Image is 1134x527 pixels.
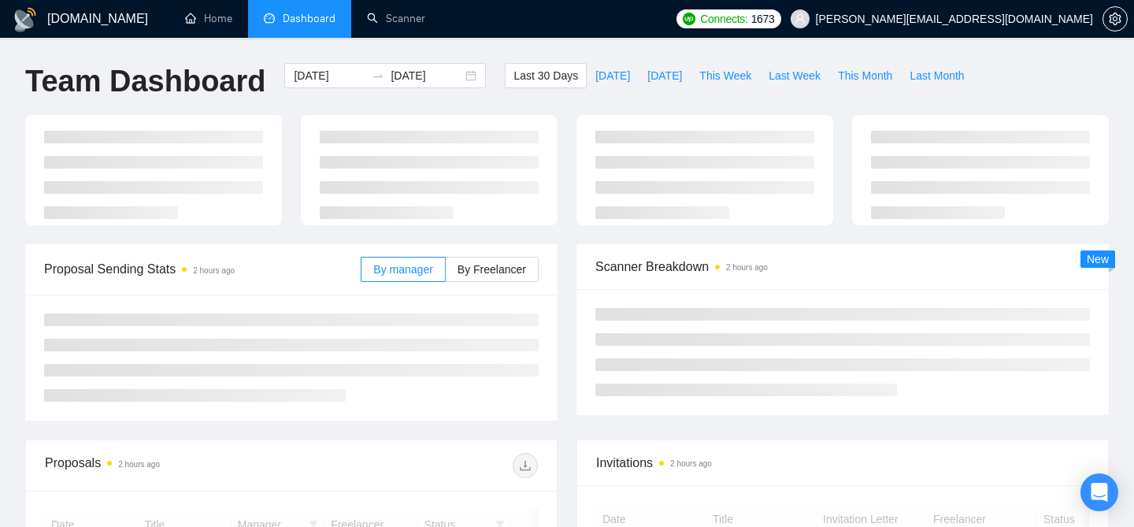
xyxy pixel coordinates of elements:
h1: Team Dashboard [25,63,265,100]
button: Last Week [760,63,829,88]
span: Last Month [910,67,964,84]
span: dashboard [264,13,275,24]
time: 2 hours ago [670,459,712,468]
input: Start date [294,67,365,84]
span: Connects: [700,10,747,28]
span: By manager [373,263,432,276]
span: Invitations [596,453,1089,473]
span: Last 30 Days [513,67,578,84]
span: [DATE] [647,67,682,84]
time: 2 hours ago [726,263,768,272]
span: setting [1103,13,1127,25]
span: By Freelancer [458,263,526,276]
time: 2 hours ago [193,266,235,275]
div: Proposals [45,453,291,478]
button: Last 30 Days [505,63,587,88]
button: This Week [691,63,760,88]
img: logo [13,7,38,32]
img: upwork-logo.png [683,13,695,25]
span: Dashboard [283,12,335,25]
span: swap-right [372,69,384,82]
button: This Month [829,63,901,88]
button: [DATE] [639,63,691,88]
button: [DATE] [587,63,639,88]
span: Last Week [769,67,821,84]
span: New [1087,253,1109,265]
button: Last Month [901,63,973,88]
span: 1673 [751,10,775,28]
span: user [795,13,806,24]
div: Open Intercom Messenger [1080,473,1118,511]
button: setting [1102,6,1128,32]
span: to [372,69,384,82]
time: 2 hours ago [118,460,160,469]
a: searchScanner [367,12,425,25]
input: End date [391,67,462,84]
a: setting [1102,13,1128,25]
span: This Month [838,67,892,84]
a: homeHome [185,12,232,25]
span: Proposal Sending Stats [44,259,361,279]
span: This Week [699,67,751,84]
span: Scanner Breakdown [595,257,1090,276]
span: [DATE] [595,67,630,84]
